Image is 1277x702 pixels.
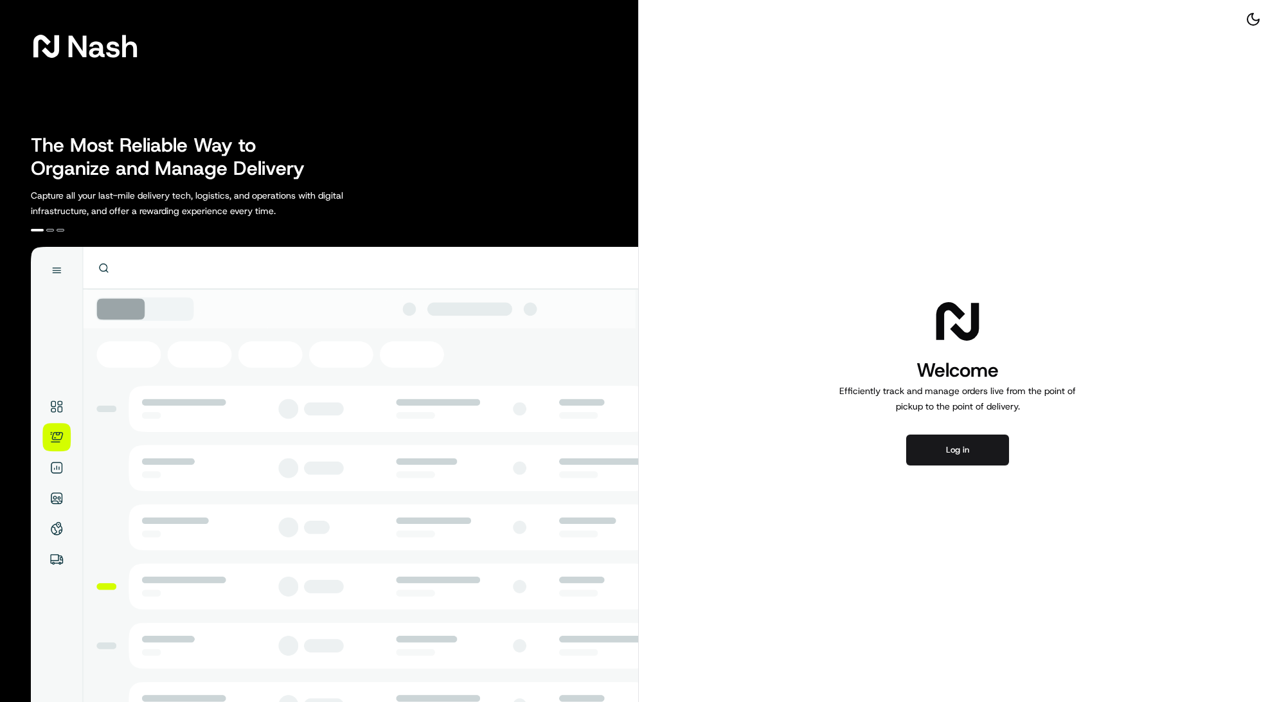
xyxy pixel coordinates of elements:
[31,134,319,180] h2: The Most Reliable Way to Organize and Manage Delivery
[906,435,1009,465] button: Log in
[67,33,138,59] span: Nash
[834,357,1081,383] h1: Welcome
[834,383,1081,414] p: Efficiently track and manage orders live from the point of pickup to the point of delivery.
[31,188,401,219] p: Capture all your last-mile delivery tech, logistics, and operations with digital infrastructure, ...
